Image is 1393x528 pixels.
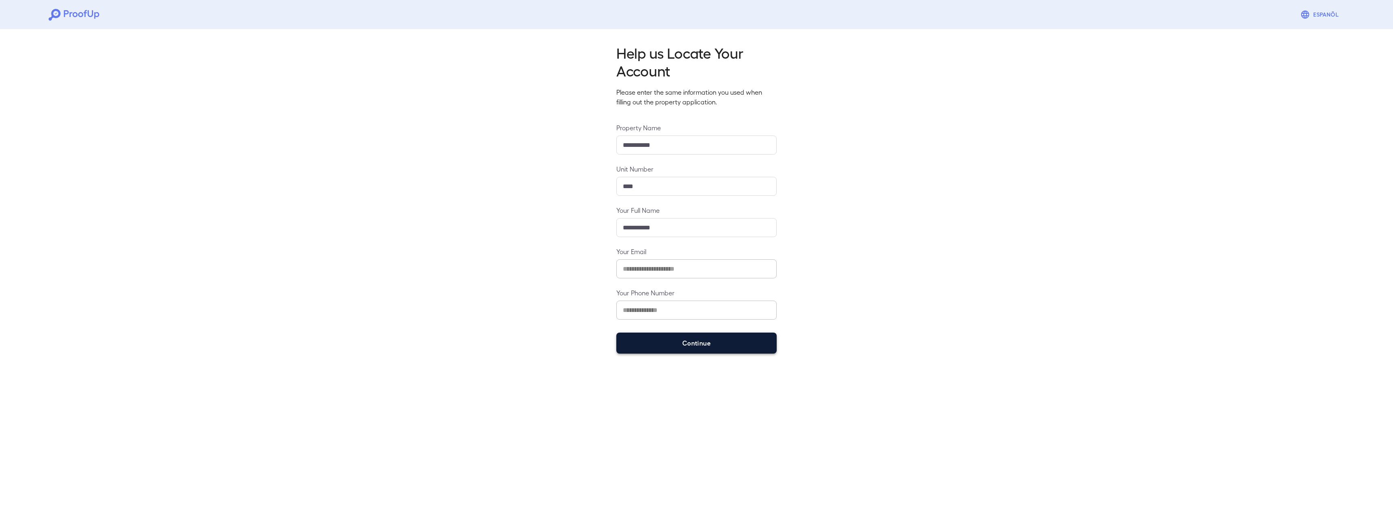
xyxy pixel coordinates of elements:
p: Please enter the same information you used when filling out the property application. [616,87,777,107]
label: Your Phone Number [616,288,777,297]
label: Unit Number [616,164,777,174]
button: Espanõl [1297,6,1344,23]
label: Your Email [616,247,777,256]
h2: Help us Locate Your Account [616,44,777,79]
button: Continue [616,333,777,354]
label: Your Full Name [616,206,777,215]
label: Property Name [616,123,777,132]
